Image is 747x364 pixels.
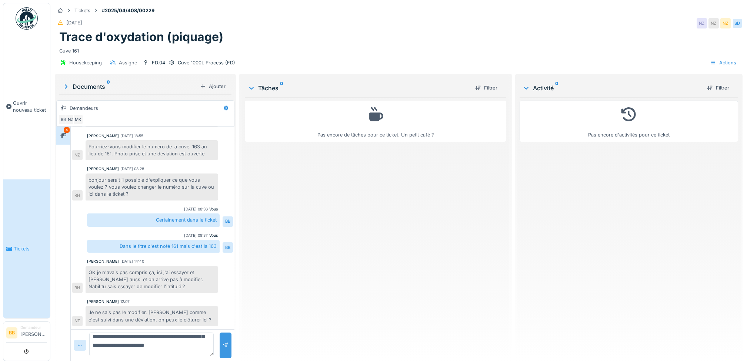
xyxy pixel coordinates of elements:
div: Filtrer [704,83,732,93]
h1: Trace d'oxydation (piquage) [59,30,223,44]
div: Filtrer [472,83,500,93]
div: BB [223,242,233,253]
div: Pourriez-vous modifier le numéro de la cuve. 163 au lieu de 161. Photo prise et une déviation est... [86,140,218,160]
div: BB [58,114,69,125]
div: [PERSON_NAME] [87,166,119,172]
sup: 0 [555,84,558,92]
div: 12:07 [120,299,130,304]
div: Tickets [74,7,90,14]
div: NZ [66,114,76,125]
div: NZ [72,150,83,160]
div: [DATE] 08:37 [184,233,208,238]
div: Actions [707,57,740,68]
div: Assigné [119,59,137,66]
div: [PERSON_NAME] [87,133,119,139]
div: [PERSON_NAME] [87,299,119,304]
div: Demandeur [20,325,47,330]
div: SD [732,18,743,28]
div: Vous [209,206,218,212]
div: [DATE] 18:55 [120,133,143,139]
div: Cuve 1000L Process (FD) [178,59,235,66]
div: RH [72,283,83,293]
div: FD.04 [152,59,165,66]
div: [DATE] 08:28 [120,166,144,172]
div: RH [72,190,83,200]
a: BB Demandeur[PERSON_NAME] [6,325,47,343]
div: NZ [697,18,707,28]
div: [PERSON_NAME] [87,259,119,264]
div: Demandeurs [70,105,98,112]
div: Pas encore d'activités pour ce ticket [524,104,733,138]
div: NZ [720,18,731,28]
div: Housekeeping [69,59,102,66]
div: [DATE] 08:36 [184,206,208,212]
div: Documents [62,82,197,91]
a: Tickets [3,179,50,318]
span: Ouvrir nouveau ticket [13,100,47,114]
div: OK je n'avais pas compris ça, ici j'ai essayer et [PERSON_NAME] aussi et on arrive pas à modifier... [86,266,218,293]
div: MK [73,114,83,125]
li: BB [6,327,17,338]
div: bonjour serait il possible d'expliquer ce que vous voulez ? vous voulez changer le numéro sur la ... [86,173,218,201]
div: Cuve 161 [59,44,738,54]
div: Dans le titre c'est noté 161 mais c'est la 163 [87,240,220,253]
a: Ouvrir nouveau ticket [3,34,50,179]
div: Vous [209,233,218,238]
div: NZ [72,316,83,326]
sup: 0 [280,84,283,92]
div: Ajouter [197,81,229,91]
div: Activité [523,84,701,92]
li: [PERSON_NAME] [20,325,47,341]
div: [DATE] 14:40 [120,259,144,264]
div: NZ [708,18,719,28]
div: BB [223,216,233,227]
div: Certainement dans le ticket [87,213,220,226]
span: Tickets [14,245,47,252]
div: [DATE] [66,19,82,26]
img: Badge_color-CXgf-gQk.svg [16,7,38,30]
div: Tâches [248,84,469,92]
div: 4 [64,127,70,133]
strong: #2025/04/408/00229 [99,7,157,14]
div: Pas encore de tâches pour ce ticket. Un petit café ? [250,104,501,138]
sup: 0 [107,82,110,91]
div: Je ne sais pas le modifier. [PERSON_NAME] comme c'est suivi dans une déviation, on peux le clôtur... [86,306,218,326]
